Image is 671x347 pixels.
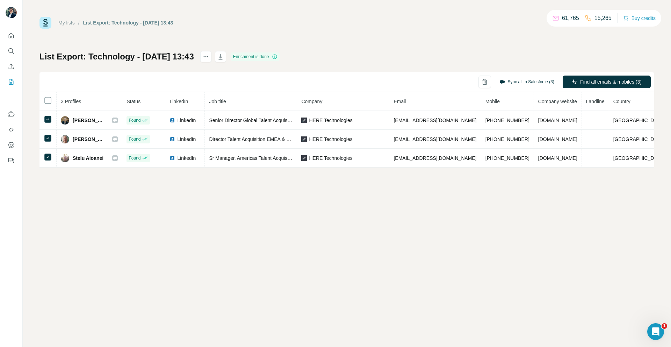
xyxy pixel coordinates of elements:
[73,136,105,143] span: [PERSON_NAME]
[563,76,651,88] button: Find all emails & mobiles (3)
[623,13,656,23] button: Buy credits
[394,99,406,104] span: Email
[39,17,51,29] img: Surfe Logo
[485,155,529,161] span: [PHONE_NUMBER]
[61,116,69,125] img: Avatar
[485,136,529,142] span: [PHONE_NUMBER]
[78,19,80,26] li: /
[73,117,105,124] span: [PERSON_NAME]
[309,117,352,124] span: HERE Technologies
[562,14,579,22] p: 61,765
[394,136,476,142] span: [EMAIL_ADDRESS][DOMAIN_NAME]
[485,118,529,123] span: [PHONE_NUMBER]
[169,136,175,142] img: LinkedIn logo
[231,52,280,61] div: Enrichment is done
[394,155,476,161] span: [EMAIL_ADDRESS][DOMAIN_NAME]
[209,99,226,104] span: Job title
[129,136,140,142] span: Found
[61,135,69,143] img: Avatar
[209,136,353,142] span: Director Talent Acquisition EMEA & Global Strategic TA Operations
[485,99,500,104] span: Mobile
[594,14,612,22] p: 15,265
[129,117,140,123] span: Found
[6,108,17,121] button: Use Surfe on LinkedIn
[58,20,75,26] a: My lists
[83,19,173,26] div: List Export: Technology - [DATE] 13:43
[6,60,17,73] button: Enrich CSV
[586,99,605,104] span: Landline
[301,136,307,142] img: company-logo
[301,99,322,104] span: Company
[613,136,664,142] span: [GEOGRAPHIC_DATA]
[6,154,17,167] button: Feedback
[6,29,17,42] button: Quick start
[538,155,577,161] span: [DOMAIN_NAME]
[647,323,664,340] iframe: Intercom live chat
[495,77,559,87] button: Sync all to Salesforce (3)
[301,155,307,161] img: company-logo
[394,118,476,123] span: [EMAIL_ADDRESS][DOMAIN_NAME]
[613,118,664,123] span: [GEOGRAPHIC_DATA]
[209,155,371,161] span: Sr Manager, Americas Talent Acquisition & Global University Program Lead
[301,118,307,123] img: company-logo
[613,155,664,161] span: [GEOGRAPHIC_DATA]
[309,136,352,143] span: HERE Technologies
[39,51,194,62] h1: List Export: Technology - [DATE] 13:43
[613,99,630,104] span: Country
[61,154,69,162] img: Avatar
[127,99,140,104] span: Status
[200,51,211,62] button: actions
[73,155,103,162] span: Stelu Aioanei
[6,76,17,88] button: My lists
[129,155,140,161] span: Found
[177,136,196,143] span: LinkedIn
[6,45,17,57] button: Search
[177,117,196,124] span: LinkedIn
[209,118,296,123] span: Senior Director Global Talent Acquisition
[6,123,17,136] button: Use Surfe API
[538,118,577,123] span: [DOMAIN_NAME]
[169,155,175,161] img: LinkedIn logo
[6,139,17,151] button: Dashboard
[309,155,352,162] span: HERE Technologies
[169,118,175,123] img: LinkedIn logo
[538,99,577,104] span: Company website
[662,323,667,329] span: 1
[580,78,642,85] span: Find all emails & mobiles (3)
[6,7,17,18] img: Avatar
[177,155,196,162] span: LinkedIn
[538,136,577,142] span: [DOMAIN_NAME]
[169,99,188,104] span: LinkedIn
[61,99,81,104] span: 3 Profiles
